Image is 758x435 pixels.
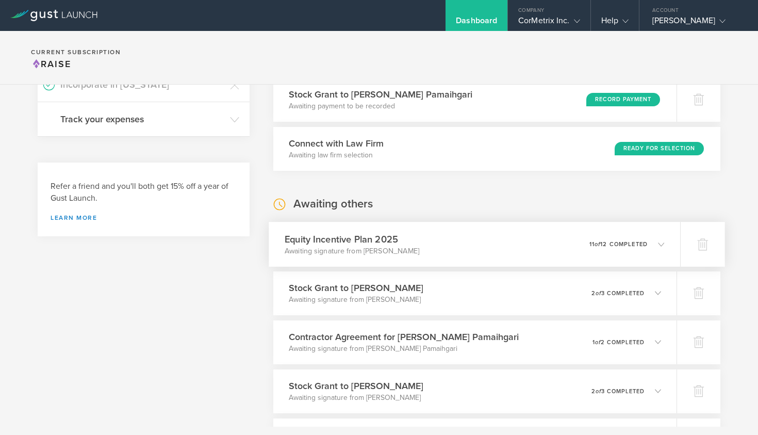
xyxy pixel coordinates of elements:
div: [PERSON_NAME] [652,15,740,31]
h2: Current Subscription [31,49,121,55]
p: Awaiting signature from [PERSON_NAME] [285,246,419,256]
h3: Refer a friend and you'll both get 15% off a year of Gust Launch. [51,181,237,204]
div: Dashboard [456,15,497,31]
p: 1 2 completed [592,340,645,345]
h3: Stock Grant to [PERSON_NAME] Pamaihgari [289,88,472,101]
p: Awaiting signature from [PERSON_NAME] [289,295,423,305]
div: Connect with Law FirmAwaiting law firm selectionReady for Selection [273,127,720,171]
div: Stock Grant to [PERSON_NAME] PamaihgariAwaiting payment to be recordedRecord Payment [273,78,677,122]
a: Learn more [51,215,237,221]
h3: Stock Grant to [PERSON_NAME] [289,379,423,393]
em: of [595,339,601,346]
p: Awaiting payment to be recorded [289,101,472,111]
h2: Awaiting others [293,197,373,212]
em: of [596,388,601,395]
span: Raise [31,58,71,70]
p: 11 12 completed [589,241,647,247]
p: Awaiting signature from [PERSON_NAME] Pamaihgari [289,344,519,354]
div: CorMetrix Inc. [518,15,580,31]
p: Awaiting signature from [PERSON_NAME] [289,393,423,403]
p: 2 3 completed [591,389,645,394]
p: Awaiting law firm selection [289,150,384,160]
div: Help [601,15,629,31]
iframe: Chat Widget [706,385,758,435]
p: 2 3 completed [591,291,645,296]
div: Ready for Selection [615,142,704,155]
h3: Contractor Agreement for [PERSON_NAME] Pamaihgari [289,330,519,344]
h3: Connect with Law Firm [289,137,384,150]
em: of [596,290,601,297]
h3: Stock Grant to [PERSON_NAME] [289,281,423,295]
div: Record Payment [586,93,660,106]
h3: Track your expenses [60,112,225,126]
em: of [595,240,600,247]
h3: Incorporate in [US_STATE] [60,78,225,91]
h3: Equity Incentive Plan 2025 [285,232,419,246]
